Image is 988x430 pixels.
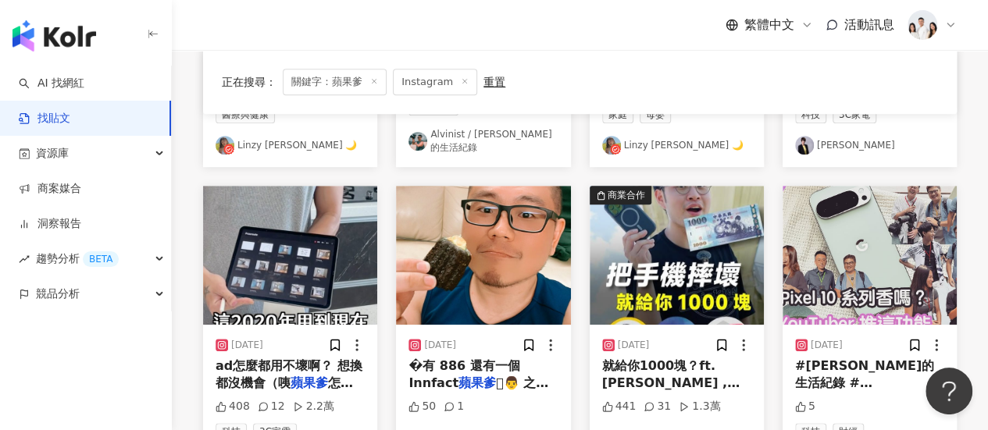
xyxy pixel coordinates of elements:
span: #[PERSON_NAME]的生活紀錄 #[PERSON_NAME]開機店 # [795,358,936,425]
mark: 蘋果爹 [291,375,328,390]
img: post-image [203,186,377,325]
span: 科技 [795,106,826,123]
span: 關鍵字：蘋果爹 [283,69,387,95]
div: 50 [408,399,436,414]
span: rise [19,254,30,265]
img: KOL Avatar [602,136,621,155]
div: [DATE] [424,339,456,352]
span: 繁體中文 [744,16,794,34]
span: 資源庫 [36,136,69,171]
span: 競品分析 [36,276,80,311]
div: 商業合作 [608,187,645,203]
div: 408 [216,399,250,414]
div: 31 [644,399,671,414]
img: logo [12,20,96,52]
a: searchAI 找網紅 [19,76,84,91]
div: 5 [795,399,815,414]
mark: 蘋果爹 [458,375,496,390]
div: post-image商業合作 [590,186,764,325]
span: Instagram [393,69,477,95]
img: post-image [783,186,957,325]
span: 母嬰 [640,106,671,123]
div: BETA [83,251,119,267]
span: ad怎麼都用不壞啊？ 想換都沒機會（咦 [216,358,362,390]
div: 2.2萬 [293,399,334,414]
img: 20231221_NR_1399_Small.jpg [908,10,937,40]
div: 1 [444,399,464,414]
span: 活動訊息 [844,17,894,32]
a: KOL Avatar[PERSON_NAME] [795,136,944,155]
span: 就給你1000塊？ft. [PERSON_NAME] , [602,358,740,390]
div: 1.3萬 [679,399,720,414]
img: post-image [396,186,570,325]
span: �有 886 還有一個 Innfact [408,358,519,390]
span: 家庭 [602,106,633,123]
a: KOL AvatarAlvinist / [PERSON_NAME]的生活紀錄 [408,128,558,155]
div: [DATE] [618,339,650,352]
a: 找貼文 [19,111,70,126]
span: 正在搜尋 ： [222,76,276,88]
a: 商案媒合 [19,181,81,197]
div: [DATE] [231,339,263,352]
a: 洞察報告 [19,216,81,232]
img: post-image [590,186,764,325]
div: 441 [602,399,637,414]
span: 醫療與健康 [216,106,275,123]
img: KOL Avatar [795,136,814,155]
iframe: Help Scout Beacon - Open [926,368,972,414]
div: 12 [258,399,285,414]
a: KOL AvatarLinzy [PERSON_NAME] 🌙 [216,136,365,155]
a: KOL AvatarLinzy [PERSON_NAME] 🌙 [602,136,751,155]
img: KOL Avatar [216,136,234,155]
div: [DATE] [811,339,843,352]
span: 3C家電 [833,106,876,123]
span: 趨勢分析 [36,241,119,276]
img: KOL Avatar [408,132,427,151]
div: 重置 [483,76,505,88]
